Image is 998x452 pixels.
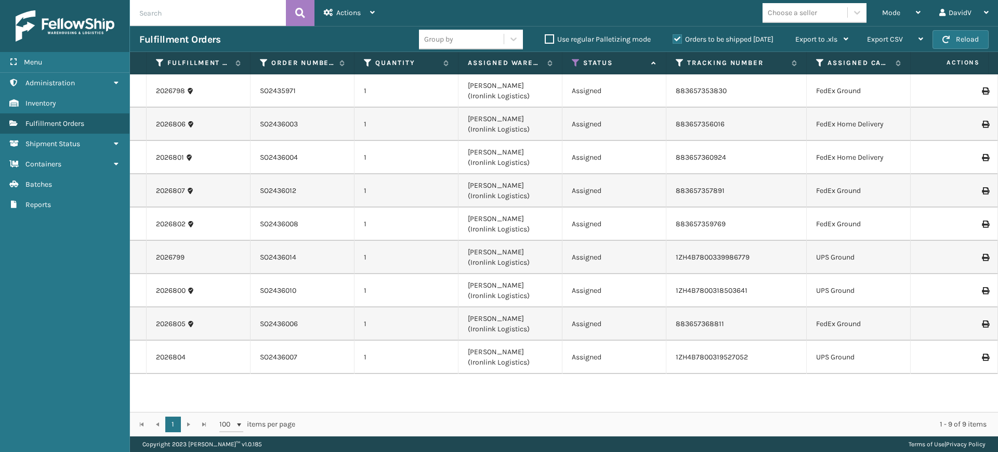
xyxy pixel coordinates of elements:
a: Terms of Use [909,441,944,448]
h3: Fulfillment Orders [139,33,220,46]
td: Assigned [562,208,666,241]
i: Print Label [982,187,988,195]
span: Menu [24,58,42,67]
div: | [909,436,986,452]
a: 883657368811 [676,319,724,328]
td: SO2436007 [251,341,354,374]
td: UPS Ground [807,274,911,307]
span: Shipment Status [25,139,80,148]
td: FedEx Ground [807,307,911,341]
td: UPS Ground [807,241,911,274]
td: SO2436004 [251,141,354,174]
td: SO2436006 [251,307,354,341]
td: 1 [354,141,458,174]
label: Assigned Warehouse [468,58,542,68]
i: Print Label [982,221,988,228]
a: 2026798 [156,86,185,96]
td: Assigned [562,108,666,141]
span: Fulfillment Orders [25,119,84,128]
td: FedEx Home Delivery [807,108,911,141]
td: Assigned [562,174,666,208]
span: Inventory [25,99,56,108]
td: [PERSON_NAME] (Ironlink Logistics) [458,174,562,208]
i: Print Label [982,87,988,95]
td: [PERSON_NAME] (Ironlink Logistics) [458,274,562,307]
td: [PERSON_NAME] (Ironlink Logistics) [458,307,562,341]
label: Orders to be shipped [DATE] [673,35,773,44]
a: 2026805 [156,319,186,329]
td: Assigned [562,307,666,341]
label: Assigned Carrier Service [828,58,890,68]
td: 1 [354,74,458,108]
a: 2026800 [156,286,186,296]
div: Group by [424,34,453,45]
label: Fulfillment Order Id [167,58,230,68]
a: 2026807 [156,186,185,196]
a: 1 [165,417,181,432]
span: Reports [25,200,51,209]
td: Assigned [562,74,666,108]
td: 1 [354,108,458,141]
a: 2026806 [156,119,186,130]
td: Assigned [562,274,666,307]
i: Print Label [982,254,988,261]
a: 883657356016 [676,120,725,128]
span: Export to .xls [795,35,837,44]
i: Print Label [982,320,988,328]
td: [PERSON_NAME] (Ironlink Logistics) [458,74,562,108]
i: Print Label [982,287,988,294]
span: Mode [882,8,900,17]
td: SO2436010 [251,274,354,307]
div: 1 - 9 of 9 items [310,419,987,430]
a: 883657353830 [676,86,727,95]
label: Status [583,58,646,68]
span: Actions [336,8,361,17]
td: FedEx Home Delivery [807,141,911,174]
td: UPS Ground [807,341,911,374]
label: Use regular Palletizing mode [545,35,651,44]
td: FedEx Ground [807,74,911,108]
i: Print Label [982,354,988,361]
a: 2026799 [156,252,185,263]
td: SO2436003 [251,108,354,141]
td: 1 [354,341,458,374]
a: 1ZH4B7800339986779 [676,253,750,262]
i: Print Label [982,154,988,161]
td: SO2436012 [251,174,354,208]
td: 1 [354,174,458,208]
div: Choose a seller [768,7,817,18]
label: Order Number [271,58,334,68]
td: 1 [354,241,458,274]
label: Quantity [375,58,438,68]
img: logo [16,10,114,42]
td: Assigned [562,141,666,174]
span: Batches [25,180,52,189]
a: 1ZH4B7800318503641 [676,286,747,295]
a: 2026802 [156,219,186,229]
td: SO2436014 [251,241,354,274]
td: 1 [354,307,458,341]
a: 2026804 [156,352,186,363]
td: [PERSON_NAME] (Ironlink Logistics) [458,108,562,141]
label: Tracking Number [687,58,786,68]
td: Assigned [562,241,666,274]
td: SO2435971 [251,74,354,108]
span: Administration [25,79,75,87]
td: [PERSON_NAME] (Ironlink Logistics) [458,141,562,174]
button: Reload [933,30,989,49]
td: 1 [354,208,458,241]
p: Copyright 2023 [PERSON_NAME]™ v 1.0.185 [142,436,262,452]
a: 883657360924 [676,153,726,162]
span: Actions [914,54,986,71]
td: 1 [354,274,458,307]
td: SO2436008 [251,208,354,241]
span: 100 [219,419,235,430]
span: Export CSV [867,35,903,44]
span: items per page [219,417,295,432]
a: 1ZH4B7800319527052 [676,353,748,361]
a: 2026801 [156,152,184,163]
td: FedEx Ground [807,174,911,208]
a: Privacy Policy [946,441,986,448]
i: Print Label [982,121,988,128]
a: 883657357891 [676,186,725,195]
